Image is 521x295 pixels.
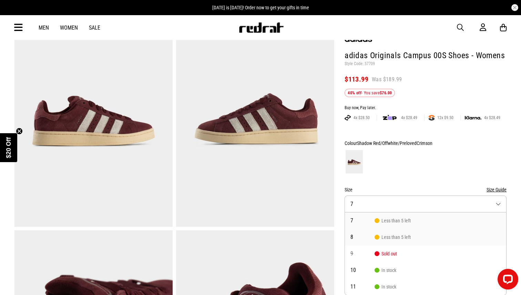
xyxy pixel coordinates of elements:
[345,115,351,120] img: AFTERPAY
[238,22,284,33] img: Redrat logo
[345,61,507,67] p: Style Code: 57709
[350,267,375,273] span: 10
[345,139,507,147] div: Colour
[348,91,361,95] b: 40% off
[39,24,49,31] a: Men
[357,140,432,146] span: Shadow Red/Offwhite/PrelovedCrimson
[375,218,411,223] span: Less than 5 left
[345,105,507,111] div: Buy now, Pay later.
[350,251,375,256] span: 9
[212,5,309,10] span: [DATE] is [DATE]! Order now to get your gifts in time
[176,9,334,227] img: Adidas Originals Campus 00s Shoes - Womens in Maroon
[345,50,507,61] h1: adidas Originals Campus 00S Shoes - Womens
[5,137,12,158] span: $20 Off
[350,234,375,240] span: 8
[375,284,396,289] span: In stock
[14,9,173,227] img: Adidas Originals Campus 00s Shoes - Womens in Maroon
[487,186,507,194] button: Size Guide
[465,116,481,120] img: KLARNA
[398,115,420,120] span: 4x $28.49
[492,266,521,295] iframe: LiveChat chat widget
[60,24,78,31] a: Women
[372,76,402,83] span: Was $189.99
[351,115,372,120] span: 4x $28.50
[345,75,368,83] span: $113.99
[435,115,456,120] span: 12x $9.50
[350,284,375,289] span: 11
[346,150,363,173] img: Shadow Red/Offwhite/PrelovedCrimson
[481,115,503,120] span: 4x $28.49
[383,114,397,121] img: zip
[375,251,397,256] span: Sold out
[429,115,435,120] img: SPLITPAY
[345,89,395,97] div: - You save
[16,128,23,135] button: Close teaser
[350,218,375,223] span: 7
[380,91,392,95] b: $76.00
[375,267,396,273] span: In stock
[345,196,507,212] button: 7
[375,234,411,240] span: Less than 5 left
[350,201,353,207] span: 7
[89,24,100,31] a: Sale
[345,186,507,194] div: Size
